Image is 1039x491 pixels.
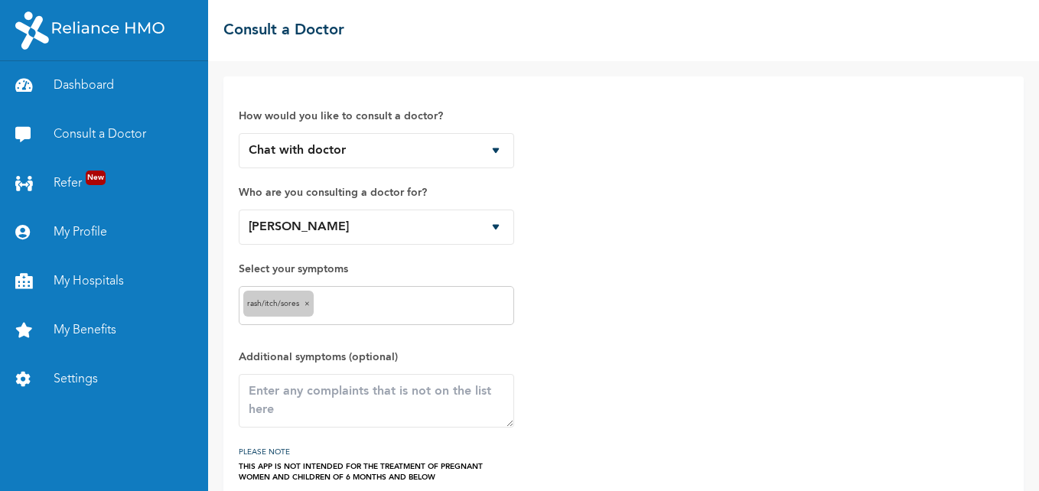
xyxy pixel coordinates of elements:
div: THIS APP IS NOT INTENDED FOR THE TREATMENT OF PREGNANT WOMEN AND CHILDREN OF 6 MONTHS AND BELOW [239,461,514,483]
span: × [305,300,310,307]
div: Rash/Itch/Sores [243,291,314,317]
span: New [86,171,106,185]
h2: Consult a Doctor [223,19,344,42]
img: RelianceHMO's Logo [15,11,164,50]
h3: PLEASE NOTE [239,443,514,461]
label: How would you like to consult a doctor? [239,107,514,125]
label: Select your symptoms [239,260,514,278]
label: Who are you consulting a doctor for? [239,184,514,202]
label: Additional symptoms (optional) [239,348,514,366]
